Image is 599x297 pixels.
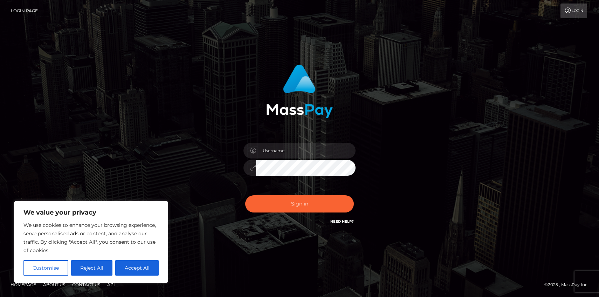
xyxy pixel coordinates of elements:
[330,219,354,224] a: Need Help?
[11,4,38,18] a: Login Page
[104,279,118,290] a: API
[14,201,168,283] div: We value your privacy
[560,4,587,18] a: Login
[8,279,39,290] a: Homepage
[266,65,333,118] img: MassPay Login
[245,195,354,212] button: Sign in
[23,221,159,255] p: We use cookies to enhance your browsing experience, serve personalised ads or content, and analys...
[544,281,594,289] div: © 2025 , MassPay Inc.
[256,143,356,158] input: Username...
[115,260,159,276] button: Accept All
[69,279,103,290] a: Contact Us
[23,208,159,217] p: We value your privacy
[23,260,68,276] button: Customise
[40,279,68,290] a: About Us
[71,260,113,276] button: Reject All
